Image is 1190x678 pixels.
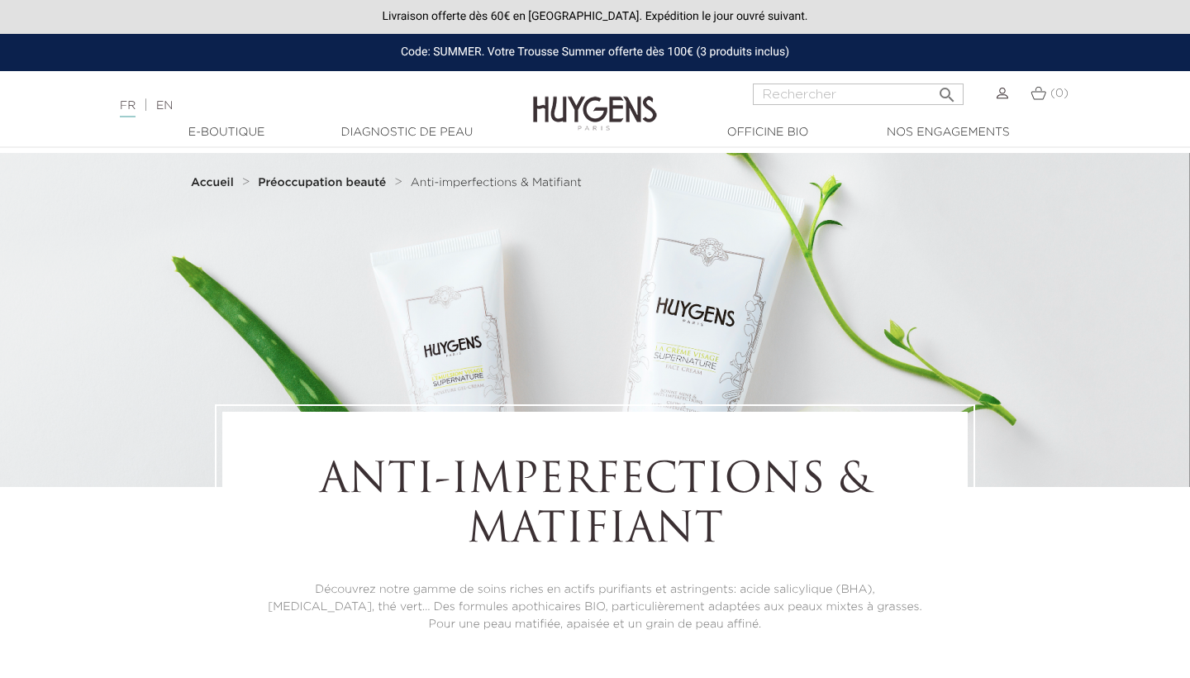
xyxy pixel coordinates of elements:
[937,80,957,100] i: 
[191,176,237,189] a: Accueil
[411,176,582,189] a: Anti-imperfections & Matifiant
[191,177,234,189] strong: Accueil
[685,124,850,141] a: Officine Bio
[324,124,489,141] a: Diagnostic de peau
[753,84,964,105] input: Rechercher
[144,124,309,141] a: E-Boutique
[258,177,386,189] strong: Préoccupation beauté
[1050,88,1069,99] span: (0)
[120,100,136,117] a: FR
[156,100,173,112] a: EN
[268,581,922,633] p: Découvrez notre gamme de soins riches en actifs purifiants et astringents: acide salicylique (BHA...
[865,124,1031,141] a: Nos engagements
[411,177,582,189] span: Anti-imperfections & Matifiant
[932,79,962,101] button: 
[533,69,657,133] img: Huygens
[258,176,390,189] a: Préoccupation beauté
[112,96,483,116] div: |
[268,457,922,556] h1: Anti-imperfections & Matifiant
